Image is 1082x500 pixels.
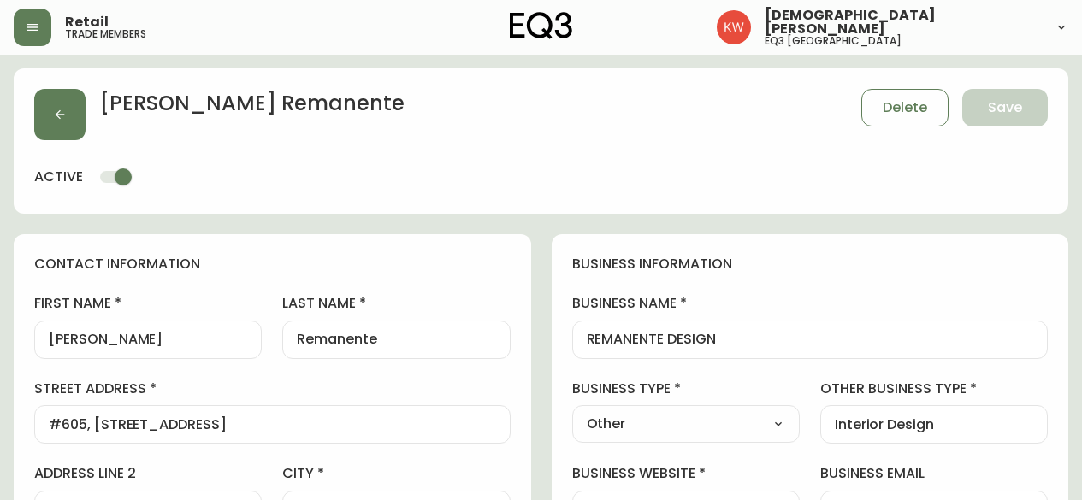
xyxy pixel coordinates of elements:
[99,89,405,126] h2: [PERSON_NAME] Remanente
[820,379,1048,398] label: other business type
[572,379,800,398] label: business type
[883,98,927,117] span: Delete
[34,294,262,313] label: first name
[717,10,751,44] img: f33162b67396b0982c40ce2a87247151
[34,379,511,398] label: street address
[765,36,902,46] h5: eq3 [GEOGRAPHIC_DATA]
[510,12,573,39] img: logo
[282,464,510,483] label: city
[65,15,109,29] span: Retail
[572,464,800,483] label: business website
[34,464,262,483] label: address line 2
[861,89,949,126] button: Delete
[65,29,146,39] h5: trade members
[820,464,1048,483] label: business email
[572,255,1049,274] h4: business information
[572,294,1049,313] label: business name
[34,168,83,186] h4: active
[34,255,511,274] h4: contact information
[282,294,510,313] label: last name
[765,9,1041,36] span: [DEMOGRAPHIC_DATA][PERSON_NAME]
